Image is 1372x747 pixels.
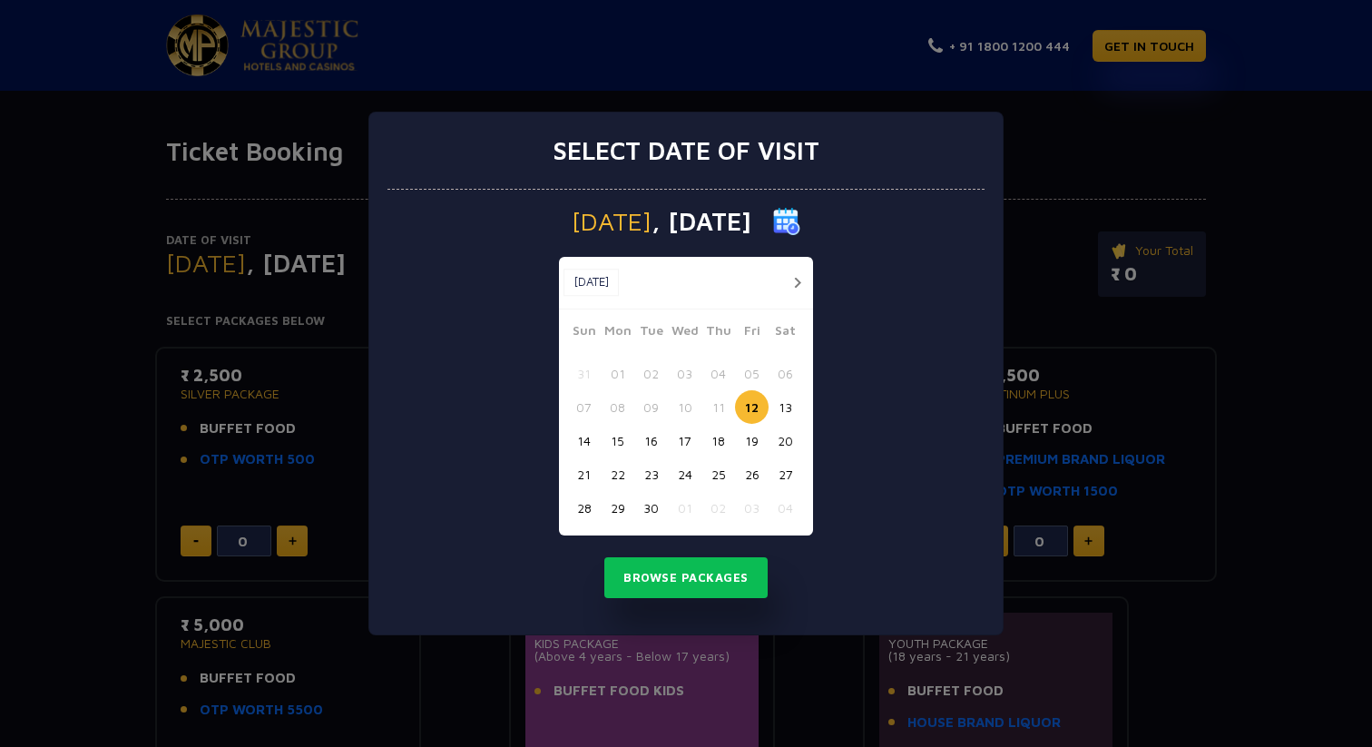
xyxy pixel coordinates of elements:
button: 05 [735,357,769,390]
button: 18 [701,424,735,457]
span: Wed [668,320,701,346]
span: , [DATE] [652,209,751,234]
button: 22 [601,457,634,491]
button: 23 [634,457,668,491]
button: 15 [601,424,634,457]
span: [DATE] [572,209,652,234]
button: 09 [634,390,668,424]
button: 04 [701,357,735,390]
button: 03 [735,491,769,525]
button: 02 [634,357,668,390]
button: 06 [769,357,802,390]
img: calender icon [773,208,800,235]
button: 08 [601,390,634,424]
button: 30 [634,491,668,525]
button: 24 [668,457,701,491]
button: 26 [735,457,769,491]
button: 25 [701,457,735,491]
button: 13 [769,390,802,424]
button: 11 [701,390,735,424]
span: Fri [735,320,769,346]
button: 07 [567,390,601,424]
button: 20 [769,424,802,457]
span: Mon [601,320,634,346]
button: Browse Packages [604,557,768,599]
button: 01 [668,491,701,525]
button: 14 [567,424,601,457]
button: 19 [735,424,769,457]
span: Thu [701,320,735,346]
span: Tue [634,320,668,346]
button: 03 [668,357,701,390]
button: 02 [701,491,735,525]
button: 27 [769,457,802,491]
button: 16 [634,424,668,457]
span: Sat [769,320,802,346]
button: 01 [601,357,634,390]
button: 29 [601,491,634,525]
button: 10 [668,390,701,424]
button: 12 [735,390,769,424]
button: 04 [769,491,802,525]
button: [DATE] [563,269,619,296]
button: 17 [668,424,701,457]
h3: Select date of visit [553,135,819,166]
button: 31 [567,357,601,390]
button: 28 [567,491,601,525]
span: Sun [567,320,601,346]
button: 21 [567,457,601,491]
